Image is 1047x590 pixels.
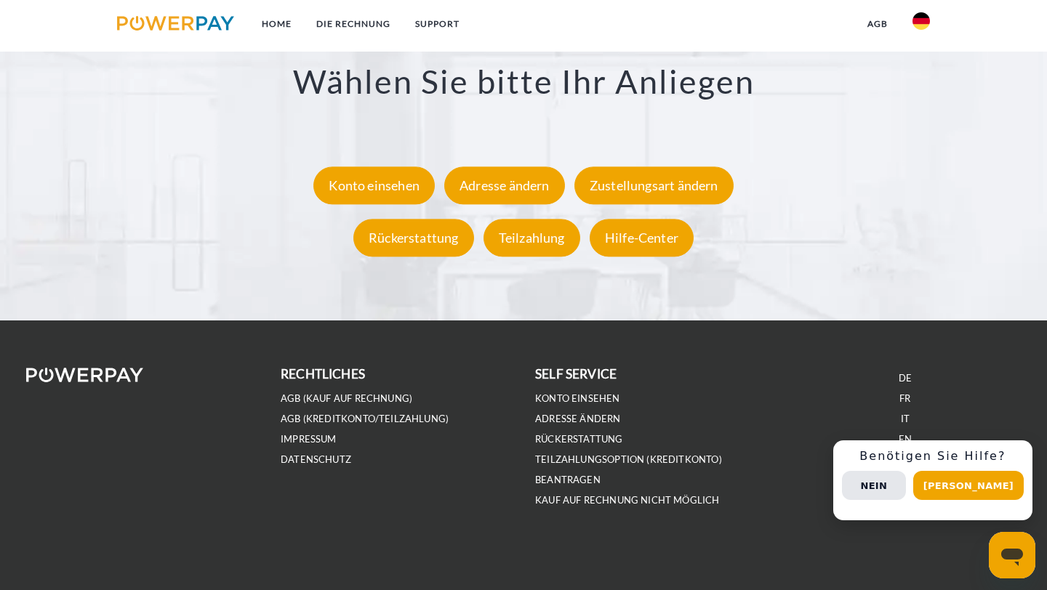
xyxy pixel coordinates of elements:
[249,11,304,37] a: Home
[304,11,403,37] a: DIE RECHNUNG
[571,177,737,193] a: Zustellungsart ändern
[535,413,621,425] a: Adresse ändern
[535,366,617,381] b: self service
[535,494,720,506] a: Kauf auf Rechnung nicht möglich
[117,16,234,31] img: logo-powerpay.svg
[353,219,474,256] div: Rückerstattung
[901,413,910,425] a: IT
[833,440,1032,520] div: Schnellhilfe
[281,453,351,466] a: DATENSCHUTZ
[912,12,930,30] img: de
[590,219,694,256] div: Hilfe-Center
[899,392,910,405] a: FR
[586,230,697,246] a: Hilfe-Center
[899,372,912,384] a: DE
[403,11,472,37] a: SUPPORT
[535,392,620,405] a: Konto einsehen
[350,230,478,246] a: Rückerstattung
[444,166,565,204] div: Adresse ändern
[480,230,584,246] a: Teilzahlung
[313,166,435,204] div: Konto einsehen
[855,11,900,37] a: agb
[842,471,906,500] button: Nein
[281,392,412,405] a: AGB (Kauf auf Rechnung)
[842,449,1024,464] h3: Benötigen Sie Hilfe?
[535,433,623,445] a: Rückerstattung
[989,532,1035,578] iframe: Schaltfläche zum Öffnen des Messaging-Fensters
[26,368,143,382] img: logo-powerpay-white.svg
[281,413,449,425] a: AGB (Kreditkonto/Teilzahlung)
[484,219,580,256] div: Teilzahlung
[913,471,1024,500] button: [PERSON_NAME]
[281,433,337,445] a: IMPRESSUM
[310,177,438,193] a: Konto einsehen
[574,166,734,204] div: Zustellungsart ändern
[281,366,365,381] b: rechtliches
[441,177,569,193] a: Adresse ändern
[71,61,976,102] h3: Wählen Sie bitte Ihr Anliegen
[899,433,912,445] a: EN
[535,453,722,486] a: Teilzahlungsoption (KREDITKONTO) beantragen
